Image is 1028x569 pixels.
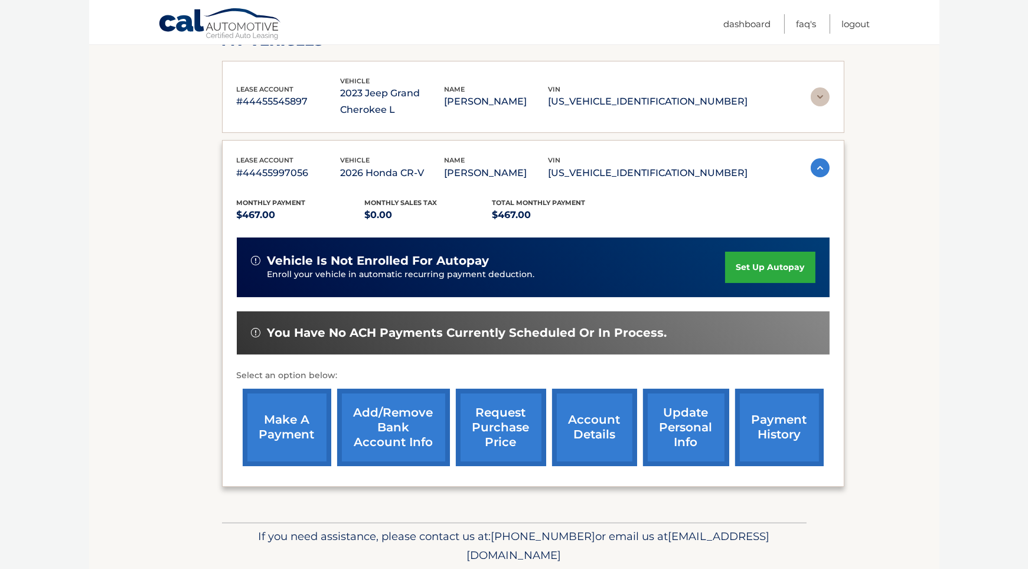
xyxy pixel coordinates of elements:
[237,156,294,164] span: lease account
[243,389,331,466] a: make a payment
[797,14,817,34] a: FAQ's
[811,87,830,106] img: accordion-rest.svg
[492,207,621,223] p: $467.00
[811,158,830,177] img: accordion-active.svg
[251,256,260,265] img: alert-white.svg
[445,85,465,93] span: name
[735,389,824,466] a: payment history
[237,207,365,223] p: $467.00
[492,199,586,207] span: Total Monthly Payment
[364,199,437,207] span: Monthly sales Tax
[549,85,561,93] span: vin
[552,389,637,466] a: account details
[341,77,370,85] span: vehicle
[725,252,815,283] a: set up autopay
[158,8,282,42] a: Cal Automotive
[445,156,465,164] span: name
[364,207,492,223] p: $0.00
[337,389,450,466] a: Add/Remove bank account info
[251,328,260,337] img: alert-white.svg
[237,85,294,93] span: lease account
[456,389,546,466] a: request purchase price
[549,93,748,110] p: [US_VEHICLE_IDENTIFICATION_NUMBER]
[341,156,370,164] span: vehicle
[724,14,771,34] a: Dashboard
[491,529,596,543] span: [PHONE_NUMBER]
[341,165,445,181] p: 2026 Honda CR-V
[643,389,729,466] a: update personal info
[549,165,748,181] p: [US_VEHICLE_IDENTIFICATION_NUMBER]
[267,268,726,281] p: Enroll your vehicle in automatic recurring payment deduction.
[842,14,870,34] a: Logout
[549,156,561,164] span: vin
[237,93,341,110] p: #44455545897
[445,165,549,181] p: [PERSON_NAME]
[237,199,306,207] span: Monthly Payment
[445,93,549,110] p: [PERSON_NAME]
[267,326,667,340] span: You have no ACH payments currently scheduled or in process.
[230,527,799,565] p: If you need assistance, please contact us at: or email us at
[267,253,489,268] span: vehicle is not enrolled for autopay
[341,85,445,118] p: 2023 Jeep Grand Cherokee L
[237,165,341,181] p: #44455997056
[237,369,830,383] p: Select an option below:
